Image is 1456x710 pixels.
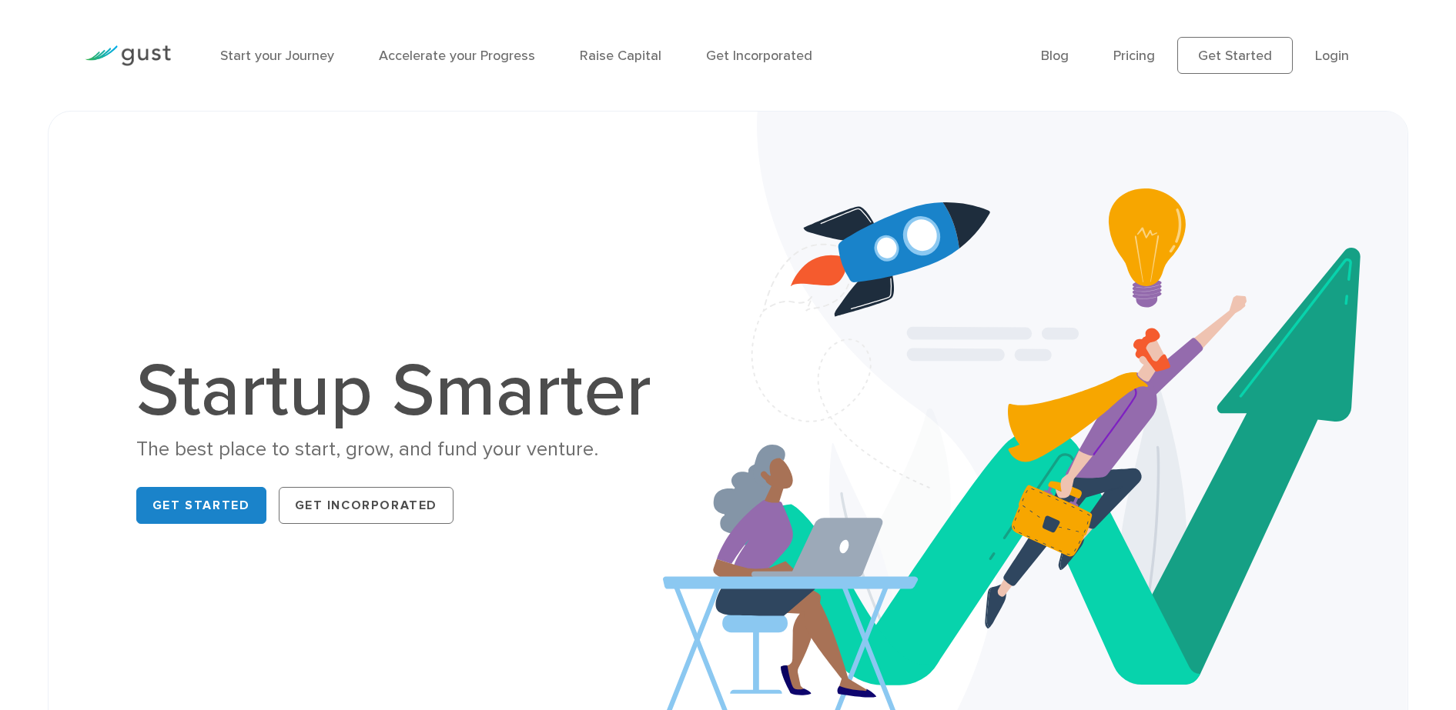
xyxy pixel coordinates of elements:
a: Accelerate your Progress [379,48,535,64]
a: Get Incorporated [279,487,454,524]
a: Pricing [1113,48,1155,64]
a: Login [1315,48,1349,64]
img: Gust Logo [85,45,171,66]
a: Get Started [1177,37,1293,74]
a: Blog [1041,48,1069,64]
a: Start your Journey [220,48,334,64]
a: Get Started [136,487,266,524]
h1: Startup Smarter [136,355,668,428]
a: Raise Capital [580,48,661,64]
div: The best place to start, grow, and fund your venture. [136,436,668,463]
a: Get Incorporated [706,48,812,64]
